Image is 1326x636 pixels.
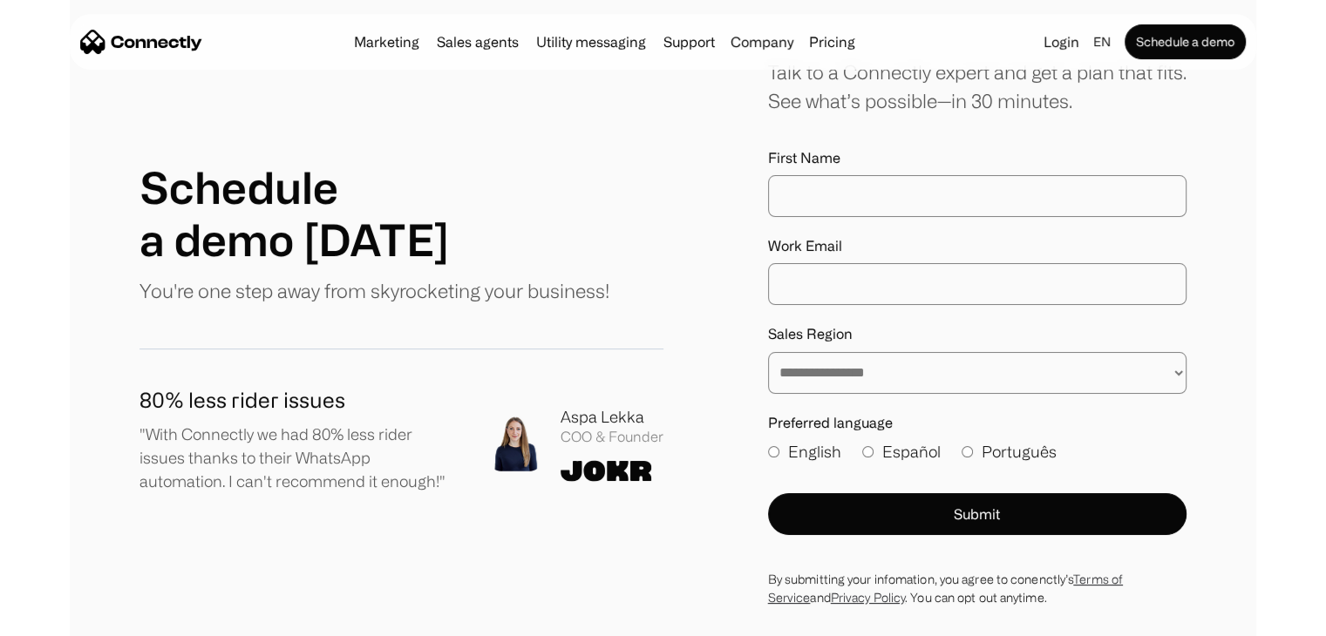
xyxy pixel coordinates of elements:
[561,429,663,445] div: COO & Founder
[529,35,653,49] a: Utility messaging
[139,161,449,266] h1: Schedule a demo [DATE]
[1086,30,1121,54] div: en
[139,423,453,493] p: "With Connectly we had 80% less rider issues thanks to their WhatsApp automation. I can't recomme...
[768,238,1187,254] label: Work Email
[802,35,862,49] a: Pricing
[17,604,105,630] aside: Language selected: English
[768,570,1187,606] div: By submitting your infomation, you agree to conenctly’s and . You can opt out anytime.
[35,606,105,630] ul: Language list
[768,493,1187,535] button: Submit
[962,446,973,457] input: Português
[862,446,874,457] input: Español
[430,35,526,49] a: Sales agents
[1037,30,1086,54] a: Login
[962,440,1057,463] label: Português
[768,440,841,463] label: English
[1093,30,1111,54] div: en
[768,446,779,457] input: English
[656,35,722,49] a: Support
[768,150,1187,166] label: First Name
[768,415,1187,431] label: Preferred language
[731,30,793,54] div: Company
[768,58,1187,115] div: Talk to a Connectly expert and get a plan that fits. See what’s possible—in 30 minutes.
[725,30,799,54] div: Company
[831,591,905,604] a: Privacy Policy
[768,326,1187,342] label: Sales Region
[1125,24,1246,59] a: Schedule a demo
[347,35,426,49] a: Marketing
[862,440,941,463] label: Español
[80,29,202,55] a: home
[561,405,663,429] div: Aspa Lekka
[139,276,609,305] p: You're one step away from skyrocketing your business!
[768,572,1123,604] a: Terms of Service
[139,384,453,416] h1: 80% less rider issues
